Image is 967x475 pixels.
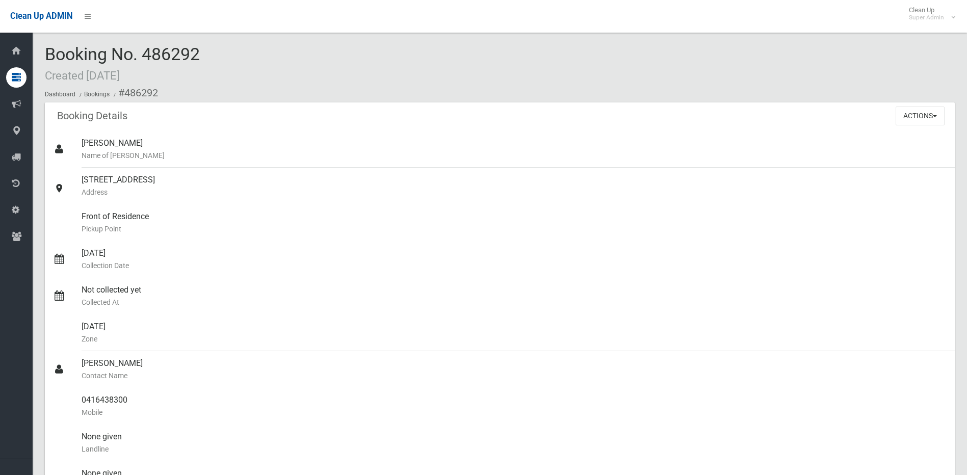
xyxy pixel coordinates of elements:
header: Booking Details [45,106,140,126]
span: Clean Up ADMIN [10,11,72,21]
div: [PERSON_NAME] [82,351,947,388]
span: Booking No. 486292 [45,44,200,84]
a: Dashboard [45,91,75,98]
div: [STREET_ADDRESS] [82,168,947,204]
button: Actions [896,107,945,125]
small: Mobile [82,406,947,418]
div: [DATE] [82,314,947,351]
li: #486292 [111,84,158,102]
a: Bookings [84,91,110,98]
small: Created [DATE] [45,69,120,82]
small: Contact Name [82,370,947,382]
small: Zone [82,333,947,345]
span: Clean Up [904,6,954,21]
small: Address [82,186,947,198]
small: Pickup Point [82,223,947,235]
div: Not collected yet [82,278,947,314]
div: [PERSON_NAME] [82,131,947,168]
small: Super Admin [909,14,944,21]
small: Name of [PERSON_NAME] [82,149,947,162]
div: 0416438300 [82,388,947,425]
small: Collection Date [82,259,947,272]
div: Front of Residence [82,204,947,241]
div: None given [82,425,947,461]
small: Landline [82,443,947,455]
small: Collected At [82,296,947,308]
div: [DATE] [82,241,947,278]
